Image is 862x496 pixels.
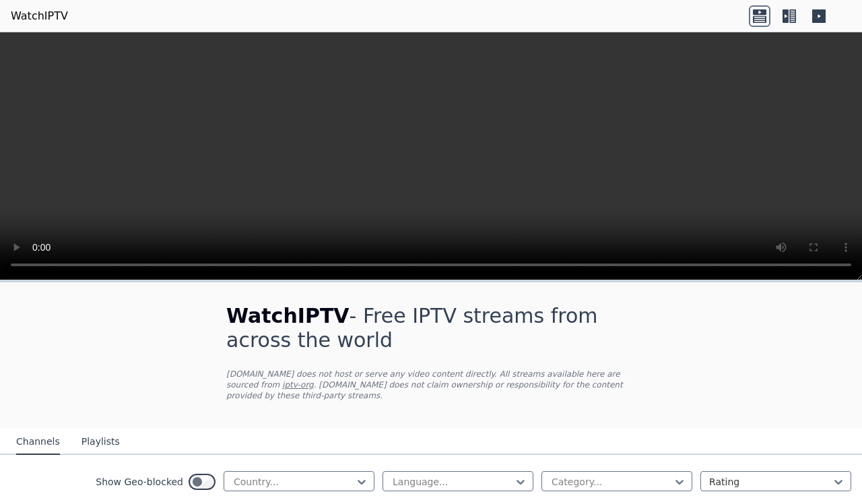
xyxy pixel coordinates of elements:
[11,8,68,24] a: WatchIPTV
[16,429,60,455] button: Channels
[81,429,120,455] button: Playlists
[226,369,636,401] p: [DOMAIN_NAME] does not host or serve any video content directly. All streams available here are s...
[226,304,350,328] span: WatchIPTV
[282,380,314,390] a: iptv-org
[226,304,636,352] h1: - Free IPTV streams from across the world
[96,475,183,489] label: Show Geo-blocked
